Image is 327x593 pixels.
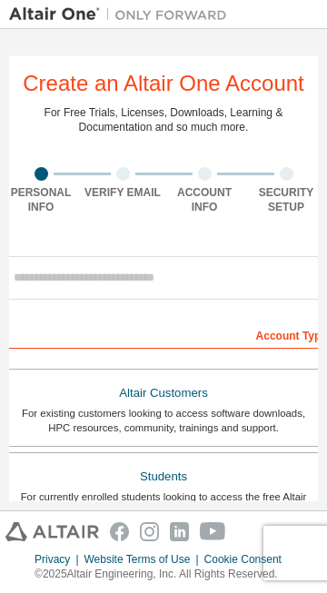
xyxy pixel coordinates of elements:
img: instagram.svg [140,522,159,541]
img: Altair One [9,5,236,24]
img: linkedin.svg [170,522,189,541]
div: Website Terms of Use [84,552,204,567]
div: Students [12,464,315,489]
div: Cookie Consent [204,552,292,567]
img: youtube.svg [200,522,226,541]
div: Create an Altair One Account [23,73,304,94]
div: Altair Customers [12,381,315,406]
p: © 2025 Altair Engineering, Inc. All Rights Reserved. [35,567,292,582]
div: Privacy [35,552,84,567]
div: For currently enrolled students looking to access the free Altair Student Edition bundle and all ... [12,489,315,519]
div: For Free Trials, Licenses, Downloads, Learning & Documentation and so much more. [45,105,283,134]
div: Account Info [163,185,245,214]
img: altair_logo.svg [5,522,99,541]
img: facebook.svg [110,522,129,541]
div: Security Setup [245,185,327,214]
div: Verify Email [82,185,163,200]
div: For existing customers looking to access software downloads, HPC resources, community, trainings ... [12,406,315,435]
